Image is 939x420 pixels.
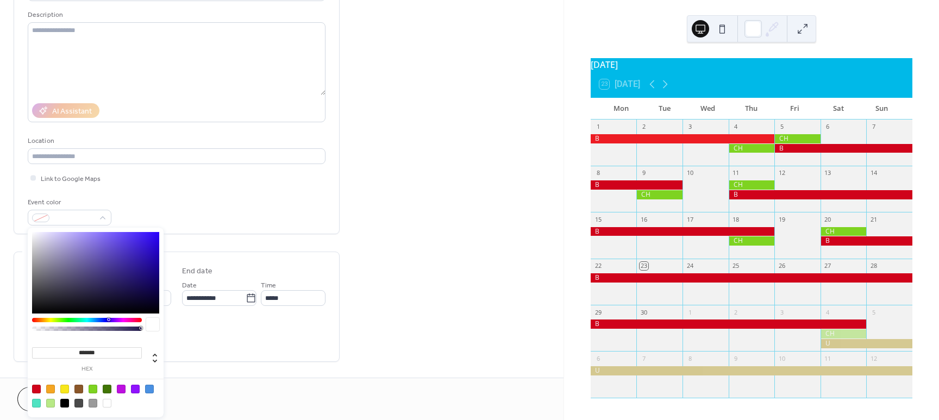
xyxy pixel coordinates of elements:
div: 2 [640,123,648,131]
div: 23 [640,262,648,270]
div: 9 [640,169,648,177]
div: 5 [869,308,878,316]
div: 1 [594,123,602,131]
div: 24 [686,262,694,270]
div: B [729,190,912,199]
div: CH [729,236,775,246]
div: CH [821,227,867,236]
div: 28 [869,262,878,270]
div: 10 [686,169,694,177]
div: Wed [686,98,730,120]
div: #B8E986 [46,399,55,408]
div: #9B9B9B [89,399,97,408]
div: 16 [640,215,648,223]
div: 6 [824,123,832,131]
div: 4 [824,308,832,316]
div: B [591,273,912,283]
div: 4 [732,123,740,131]
div: B [821,236,912,246]
div: Mon [599,98,643,120]
div: 6 [594,354,602,362]
div: Fri [773,98,817,120]
div: 25 [732,262,740,270]
div: #F8E71C [60,385,69,393]
div: 7 [640,354,648,362]
div: #D0021B [32,385,41,393]
div: Event color [28,197,109,208]
div: U [591,366,912,375]
div: Location [28,135,323,147]
div: 11 [732,169,740,177]
div: 17 [686,215,694,223]
div: 9 [732,354,740,362]
div: Description [28,9,323,21]
div: Sat [817,98,860,120]
div: #417505 [103,385,111,393]
div: End date [182,266,212,277]
div: 21 [869,215,878,223]
div: CH [774,134,821,143]
div: Thu [730,98,773,120]
div: #000000 [60,399,69,408]
button: Cancel [17,387,84,411]
div: #4A90E2 [145,385,154,393]
div: 29 [594,308,602,316]
div: #F5A623 [46,385,55,393]
div: #7ED321 [89,385,97,393]
div: 10 [778,354,786,362]
div: 3 [686,123,694,131]
div: #FFFFFF [103,399,111,408]
div: CH [636,190,683,199]
div: CH [821,329,867,338]
div: 13 [824,169,832,177]
div: 7 [869,123,878,131]
div: 14 [869,169,878,177]
div: 8 [594,169,602,177]
div: B [774,144,912,153]
div: U [821,339,912,348]
div: #9013FE [131,385,140,393]
div: 12 [869,354,878,362]
div: 15 [594,215,602,223]
label: hex [32,366,142,372]
span: Date [182,280,197,291]
div: Sun [860,98,904,120]
div: 18 [732,215,740,223]
div: B [591,227,774,236]
div: 5 [778,123,786,131]
div: #8B572A [74,385,83,393]
div: B [591,180,683,190]
div: 27 [824,262,832,270]
div: Tue [643,98,686,120]
div: 30 [640,308,648,316]
div: 8 [686,354,694,362]
div: 22 [594,262,602,270]
div: 19 [778,215,786,223]
div: 11 [824,354,832,362]
div: 20 [824,215,832,223]
div: 2 [732,308,740,316]
div: 12 [778,169,786,177]
div: 1 [686,308,694,316]
div: CH [729,180,775,190]
span: Link to Google Maps [41,173,101,185]
div: CH [729,144,775,153]
div: B [591,134,774,143]
div: 3 [778,308,786,316]
div: 26 [778,262,786,270]
span: Time [261,280,276,291]
div: #BD10E0 [117,385,126,393]
div: #4A4A4A [74,399,83,408]
div: [DATE] [591,58,912,71]
div: B [591,319,867,329]
div: #50E3C2 [32,399,41,408]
